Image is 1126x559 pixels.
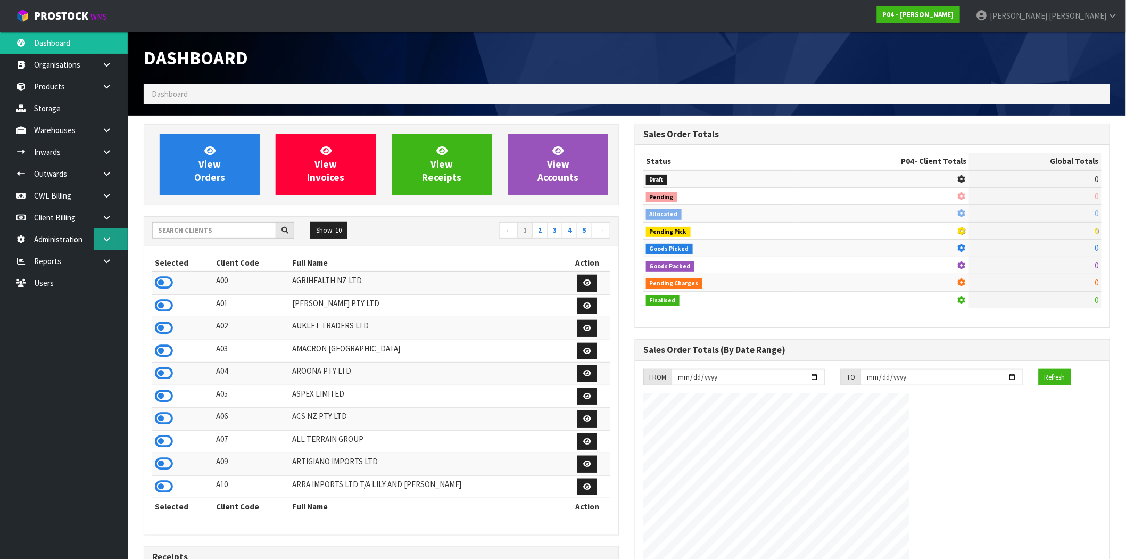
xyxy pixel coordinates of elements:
span: Goods Picked [646,244,693,254]
span: View Orders [194,144,225,184]
button: Refresh [1039,369,1071,386]
td: ARTIGIANO IMPORTS LTD [289,453,564,476]
h3: Sales Order Totals (By Date Range) [643,345,1102,355]
th: Action [564,498,610,515]
div: TO [841,369,860,386]
th: Full Name [289,254,564,272]
a: 2 [532,222,548,239]
span: 0 [1095,243,1099,253]
th: Client Code [213,498,289,515]
a: 4 [562,222,577,239]
th: Selected [152,498,213,515]
th: Global Totals [969,153,1102,170]
span: Allocated [646,209,682,220]
a: 5 [577,222,592,239]
span: [PERSON_NAME] [1049,11,1106,21]
img: cube-alt.png [16,9,29,22]
td: ASPEX LIMITED [289,385,564,408]
td: A06 [213,408,289,431]
span: Draft [646,175,667,185]
span: 0 [1095,191,1099,201]
nav: Page navigation [389,222,610,241]
td: A10 [213,475,289,498]
a: ViewAccounts [508,134,608,195]
th: Action [564,254,610,272]
a: 3 [547,222,562,239]
span: View Receipts [423,144,462,184]
h3: Sales Order Totals [643,129,1102,139]
span: [PERSON_NAME] [990,11,1047,21]
span: 0 [1095,277,1099,287]
small: WMS [90,12,107,22]
td: AGRIHEALTH NZ LTD [289,272,564,294]
span: 0 [1095,260,1099,270]
a: → [592,222,610,239]
td: A00 [213,272,289,294]
span: View Invoices [307,144,344,184]
a: P04 - [PERSON_NAME] [877,6,960,23]
span: Pending Charges [646,278,702,289]
td: AROONA PTY LTD [289,363,564,385]
span: Goods Packed [646,261,694,272]
span: Finalised [646,295,680,306]
td: ALL TERRAIN GROUP [289,430,564,453]
td: A04 [213,363,289,385]
td: A01 [213,294,289,317]
span: 0 [1095,174,1099,184]
a: ViewInvoices [276,134,376,195]
span: P04 [901,156,914,166]
td: ARRA IMPORTS LTD T/A LILY AND [PERSON_NAME] [289,475,564,498]
td: A02 [213,317,289,340]
td: AUKLET TRADERS LTD [289,317,564,340]
td: A05 [213,385,289,408]
span: Pending [646,192,677,203]
input: Search clients [152,222,276,239]
div: FROM [643,369,672,386]
th: Client Code [213,254,289,272]
td: ACS NZ PTY LTD [289,408,564,431]
span: 0 [1095,295,1099,305]
th: - Client Totals [795,153,970,170]
span: Pending Pick [646,227,691,237]
button: Show: 10 [310,222,347,239]
td: A09 [213,453,289,476]
th: Selected [152,254,213,272]
strong: P04 - [PERSON_NAME] [883,10,954,19]
td: A07 [213,430,289,453]
a: ViewOrders [160,134,260,195]
td: AMACRON [GEOGRAPHIC_DATA] [289,340,564,363]
a: ← [499,222,518,239]
th: Full Name [289,498,564,515]
a: 1 [517,222,533,239]
span: Dashboard [144,46,248,69]
th: Status [643,153,795,170]
span: ProStock [34,9,88,23]
a: ViewReceipts [392,134,492,195]
td: [PERSON_NAME] PTY LTD [289,294,564,317]
span: View Accounts [537,144,578,184]
span: 0 [1095,226,1099,236]
td: A03 [213,340,289,363]
span: Dashboard [152,89,188,99]
span: 0 [1095,208,1099,218]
